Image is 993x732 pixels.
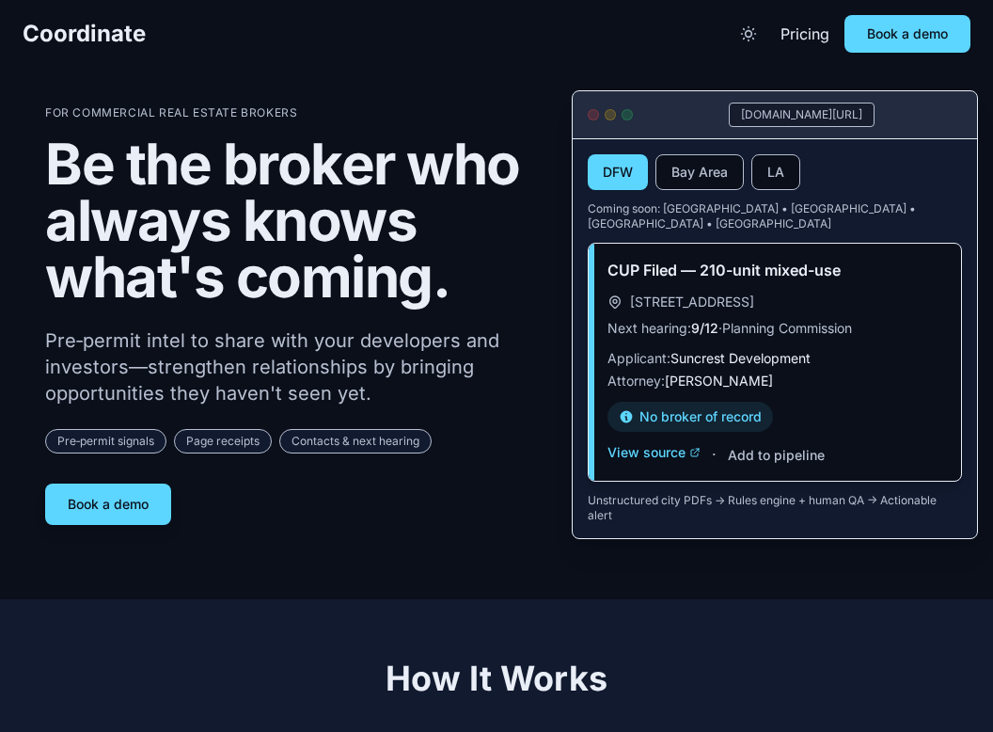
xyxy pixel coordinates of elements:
span: Page receipts [174,429,272,454]
a: Pricing [780,23,829,45]
p: Applicant: [607,349,942,368]
span: Suncrest Development [670,350,811,366]
p: Unstructured city PDFs → Rules engine + human QA → Actionable alert [588,493,962,523]
h2: How It Works [45,660,948,697]
div: [DOMAIN_NAME][URL] [729,103,875,127]
h3: CUP Filed — 210-unit mixed-use [607,259,942,281]
span: [PERSON_NAME] [665,373,773,389]
p: Attorney: [607,372,942,390]
p: Next hearing: · Planning Commission [607,319,942,338]
button: Add to pipeline [728,446,825,465]
span: Pre‑permit signals [45,429,166,454]
span: 9/12 [691,320,718,336]
span: Contacts & next hearing [279,429,432,454]
button: Book a demo [45,484,171,525]
button: View source [607,443,701,462]
button: Bay Area [655,154,744,190]
h1: Be the broker who always knows what's coming. [45,135,542,305]
button: LA [751,154,800,190]
button: Book a demo [844,15,970,53]
span: · [712,443,717,466]
a: Coordinate [23,19,146,49]
p: Pre‑permit intel to share with your developers and investors—strengthen relationships by bringing... [45,327,542,406]
span: [STREET_ADDRESS] [630,293,754,311]
button: Toggle theme [732,17,765,51]
button: DFW [588,154,648,190]
p: For Commercial Real Estate Brokers [45,105,542,120]
p: Coming soon: [GEOGRAPHIC_DATA] • [GEOGRAPHIC_DATA] • [GEOGRAPHIC_DATA] • [GEOGRAPHIC_DATA] [588,201,962,231]
div: No broker of record [607,402,773,432]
